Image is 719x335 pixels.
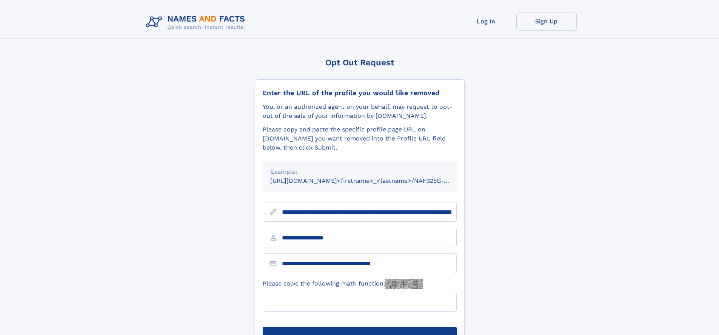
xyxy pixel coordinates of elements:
[255,58,465,67] div: Opt Out Request
[263,125,457,152] div: Please copy and paste the specific profile page URL on [DOMAIN_NAME] you want removed into the Pr...
[263,102,457,120] div: You, or an authorized agent on your behalf, may request to opt-out of the sale of your informatio...
[516,12,577,31] a: Sign Up
[263,89,457,97] div: Enter the URL of the profile you would like removed
[143,12,251,32] img: Logo Names and Facts
[270,167,449,176] div: Example:
[263,279,423,289] label: Please solve the following math function:
[456,12,516,31] a: Log In
[270,177,471,184] small: [URL][DOMAIN_NAME]<firstname>_<lastname>/NAF325G-xxxxxxxx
